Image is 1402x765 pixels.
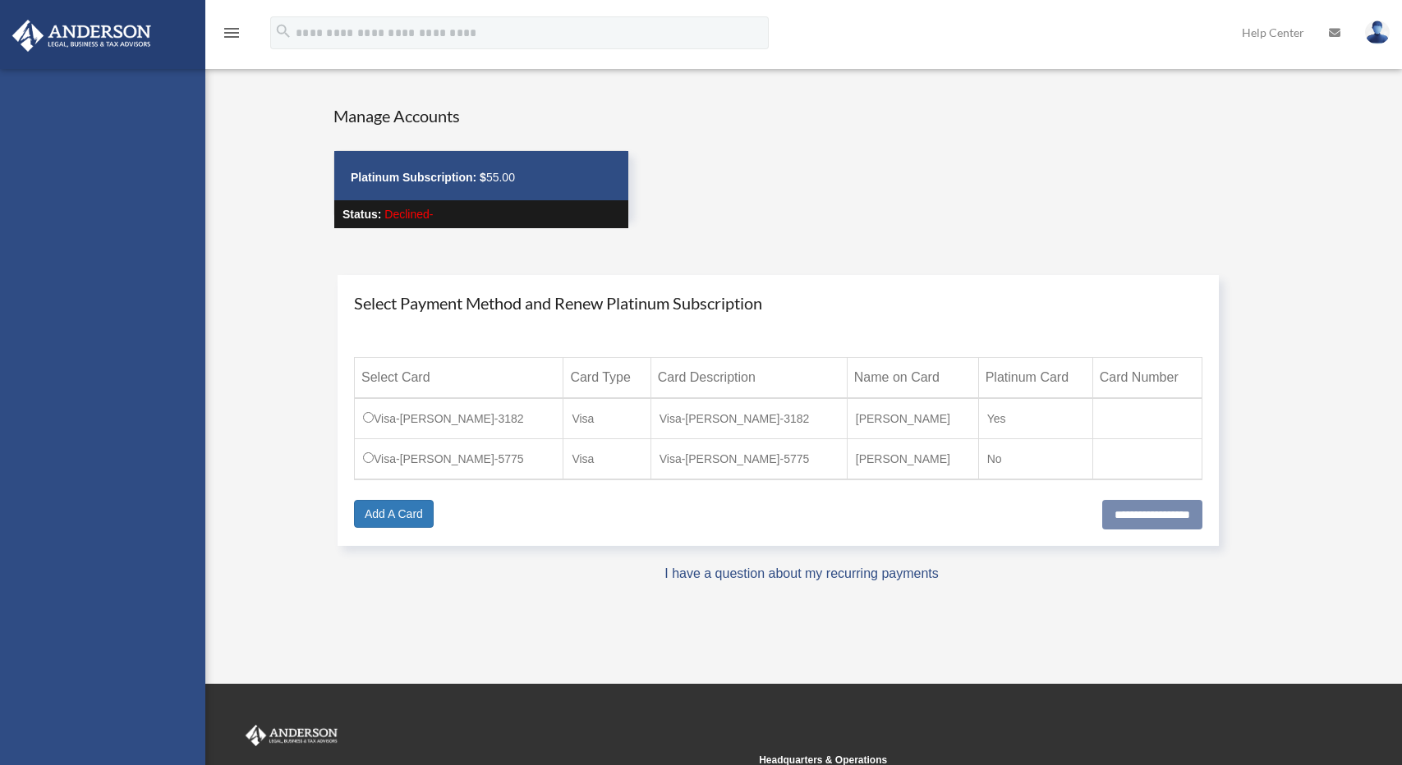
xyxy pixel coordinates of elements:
[7,20,156,52] img: Anderson Advisors Platinum Portal
[847,357,978,398] th: Name on Card
[222,29,241,43] a: menu
[274,22,292,40] i: search
[351,167,612,188] p: 55.00
[650,398,847,439] td: Visa-[PERSON_NAME]-3182
[650,438,847,479] td: Visa-[PERSON_NAME]-5775
[650,357,847,398] th: Card Description
[333,104,629,127] h4: Manage Accounts
[354,291,1202,314] h4: Select Payment Method and Renew Platinum Subscription
[355,398,563,439] td: Visa-[PERSON_NAME]-3182
[222,23,241,43] i: menu
[978,398,1092,439] td: Yes
[351,171,486,184] strong: Platinum Subscription: $
[847,398,978,439] td: [PERSON_NAME]
[847,438,978,479] td: [PERSON_NAME]
[355,438,563,479] td: Visa-[PERSON_NAME]-5775
[384,208,433,221] span: Declined-
[563,398,650,439] td: Visa
[1365,21,1390,44] img: User Pic
[1092,357,1202,398] th: Card Number
[978,357,1092,398] th: Platinum Card
[563,357,650,398] th: Card Type
[242,725,341,746] img: Anderson Advisors Platinum Portal
[355,357,563,398] th: Select Card
[342,208,381,221] strong: Status:
[664,566,939,580] a: I have a question about my recurring payments
[563,438,650,479] td: Visa
[978,438,1092,479] td: No
[354,500,434,528] a: Add A Card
